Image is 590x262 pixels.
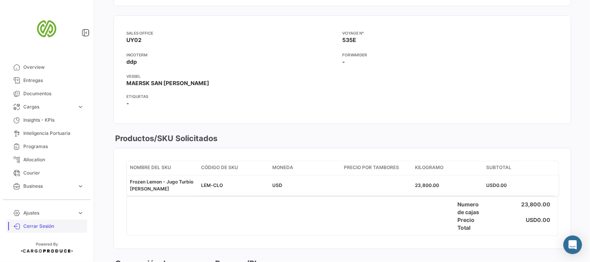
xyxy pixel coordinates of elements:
a: Documentos [6,87,87,100]
span: Nombre del SKU [130,164,171,171]
span: expand_more [77,210,84,217]
a: Overview [6,61,87,74]
span: UY02 [126,37,142,43]
app-card-info-title: FORWARDER [343,52,559,58]
span: 535E [343,37,357,43]
app-card-info-title: INCOTERM [126,52,343,58]
datatable-header-cell: Código de SKU [198,161,269,175]
span: USD [487,183,497,189]
span: Kilogramo [415,164,443,171]
span: Cerrar Sesión [23,223,84,230]
span: Moneda [273,164,294,171]
app-card-info-title: VOYAGE N° [343,30,559,36]
img: san-miguel-logo.png [27,9,66,48]
span: Insights - KPIs [23,117,84,124]
span: Estadísticas [23,196,74,203]
span: Ajustes [23,210,74,217]
h4: Numero de cajas [458,201,486,217]
span: Inteligencia Portuaria [23,130,84,137]
span: Courier [23,169,84,176]
app-card-info-title: Etiquetas [126,94,558,100]
span: Documentos [23,90,84,97]
a: Programas [6,140,87,153]
span: Precio por Tambores [344,164,399,171]
span: Cargas [23,103,74,110]
span: expand_more [77,183,84,190]
div: 23,800.00 [415,182,480,189]
div: Abrir Intercom Messenger [564,236,582,254]
app-card-info-title: SALES OFFICE [126,30,343,36]
span: MAERSK SAN [PERSON_NAME] [126,80,209,87]
a: Allocation [6,153,87,166]
span: expand_more [77,103,84,110]
h4: 23,800.00 [522,201,551,217]
span: LEM-CLO [201,183,223,189]
span: Entregas [23,77,84,84]
a: Inteligencia Portuaria [6,127,87,140]
h4: Precio Total [458,217,486,232]
span: USD [273,183,283,189]
datatable-header-cell: Nombre del SKU [127,161,198,175]
span: Frozen Lemon - Jugo Turbio [PERSON_NAME] [130,179,193,192]
a: Courier [6,166,87,180]
span: Overview [23,64,84,71]
a: Entregas [6,74,87,87]
h3: Productos/SKU Solicitados [114,133,217,144]
span: Código de SKU [201,164,238,171]
a: Insights - KPIs [6,114,87,127]
span: Allocation [23,156,84,163]
span: Business [23,183,74,190]
span: ddp [126,58,137,65]
h4: 0.00 [537,217,551,224]
app-card-info-title: VESSEL [126,73,343,80]
span: expand_more [77,196,84,203]
h4: USD [526,217,537,224]
span: Subtotal [487,164,512,171]
span: 0.00 [497,183,507,189]
datatable-header-cell: Moneda [270,161,341,175]
span: - [343,58,345,65]
span: - [126,100,129,108]
span: Programas [23,143,84,150]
